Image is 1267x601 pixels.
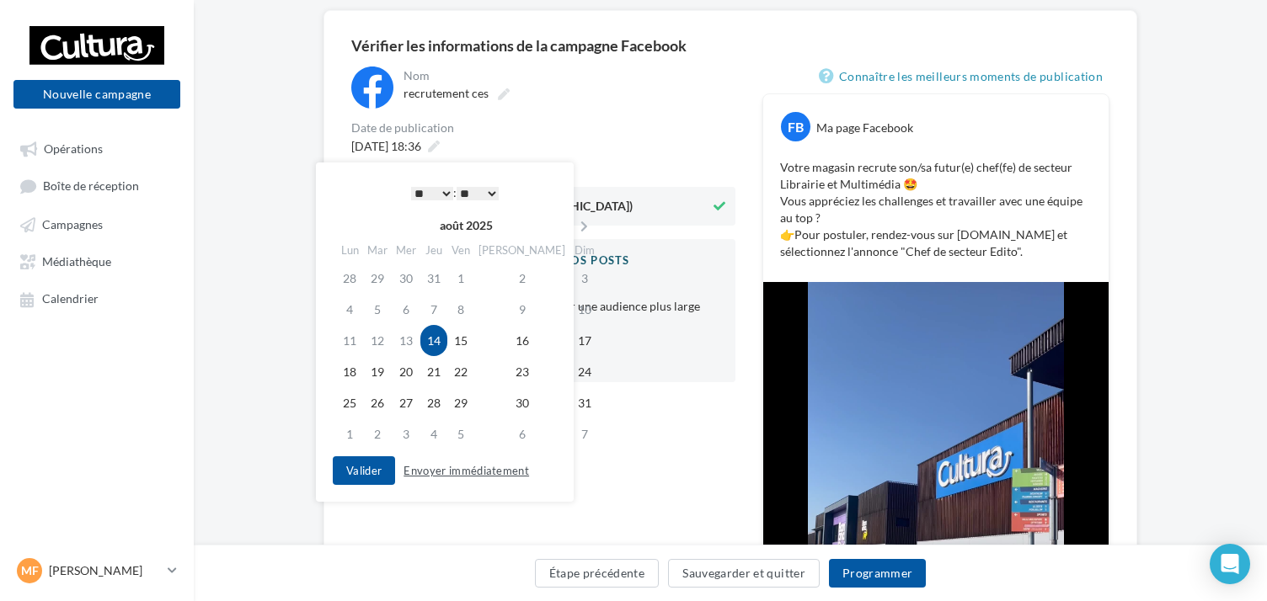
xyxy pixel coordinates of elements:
td: 5 [363,294,392,325]
td: 20 [392,356,420,387]
div: Open Intercom Messenger [1210,544,1250,584]
span: MF [21,562,39,579]
a: Opérations [10,133,184,163]
div: FB [781,112,810,141]
span: recrutement ces [404,86,489,100]
td: 4 [420,418,447,449]
td: 3 [569,263,599,294]
div: Ma page Facebook [816,120,913,136]
td: 10 [569,294,599,325]
a: Médiathèque [10,246,184,276]
th: Mer [392,238,420,263]
td: 29 [447,387,474,418]
td: 26 [363,387,392,418]
span: Campagnes [42,217,103,231]
div: Date de publication [351,122,735,134]
td: 2 [474,263,569,294]
td: 28 [420,387,447,418]
td: 21 [420,356,447,387]
td: 7 [569,418,599,449]
td: 8 [447,294,474,325]
td: 30 [392,263,420,294]
td: 28 [336,263,363,294]
span: [DATE] 18:36 [351,139,421,153]
a: Campagnes [10,209,184,239]
p: [PERSON_NAME] [49,562,161,579]
td: 31 [420,263,447,294]
span: Médiathèque [42,254,111,269]
th: août 2025 [363,213,569,238]
span: Boîte de réception [43,179,139,194]
td: 3 [392,418,420,449]
div: : [370,180,540,205]
td: 6 [392,294,420,325]
td: 6 [474,418,569,449]
button: Étape précédente [535,559,660,588]
td: 13 [392,325,420,356]
td: 30 [474,387,569,418]
td: 22 [447,356,474,387]
td: 24 [569,356,599,387]
td: 19 [363,356,392,387]
td: 12 [363,325,392,356]
button: Envoyer immédiatement [397,460,536,481]
th: Jeu [420,238,447,263]
td: 11 [336,325,363,356]
td: 23 [474,356,569,387]
td: 31 [569,387,599,418]
td: 7 [420,294,447,325]
td: 14 [420,325,447,356]
th: [PERSON_NAME] [474,238,569,263]
button: Valider [333,456,395,485]
a: Calendrier [10,283,184,313]
button: Programmer [829,559,927,588]
a: Boîte de réception [10,170,184,201]
td: 9 [474,294,569,325]
td: 2 [363,418,392,449]
td: 27 [392,387,420,418]
a: MF [PERSON_NAME] [13,555,180,587]
button: Sauvegarder et quitter [668,559,820,588]
button: Nouvelle campagne [13,80,180,109]
td: 29 [363,263,392,294]
a: Connaître les meilleurs moments de publication [819,66,1109,87]
div: Nom [404,70,732,82]
p: Votre magasin recrute son/sa futur(e) chef(fe) de secteur Librairie et Multimédia 🤩 Vous apprécie... [780,159,1092,260]
th: Ven [447,238,474,263]
th: Mar [363,238,392,263]
td: 16 [474,325,569,356]
td: 5 [447,418,474,449]
td: 1 [336,418,363,449]
td: 25 [336,387,363,418]
th: Lun [336,238,363,263]
td: 18 [336,356,363,387]
span: Calendrier [42,292,99,306]
span: Opérations [44,141,103,156]
td: 17 [569,325,599,356]
td: 1 [447,263,474,294]
td: 4 [336,294,363,325]
th: Dim [569,238,599,263]
td: 15 [447,325,474,356]
div: Vérifier les informations de la campagne Facebook [351,38,1109,53]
